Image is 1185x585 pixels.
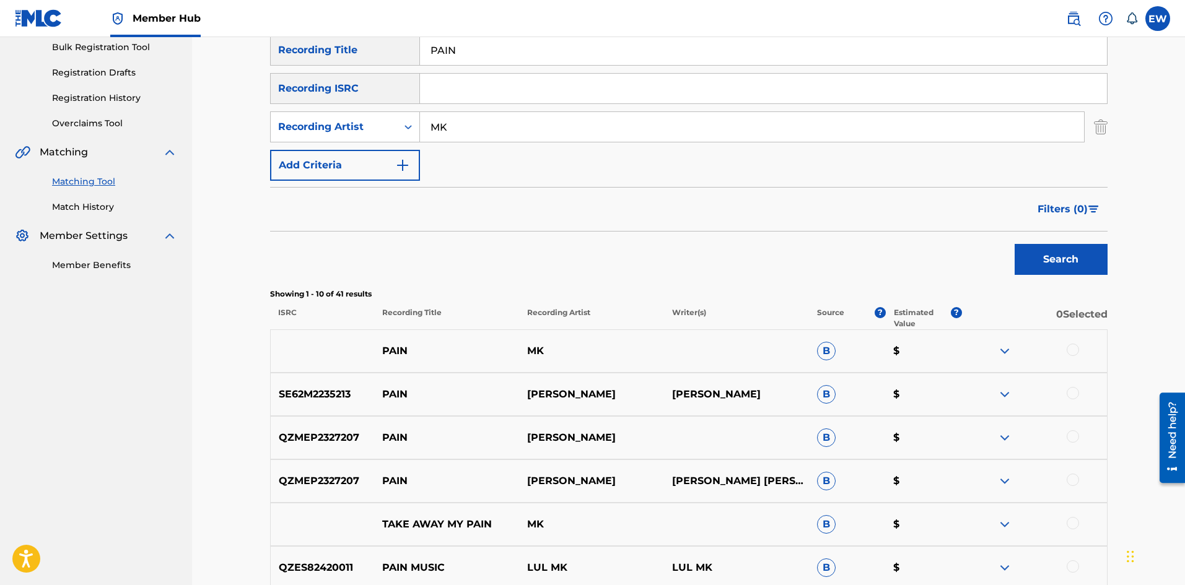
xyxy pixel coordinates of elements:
p: $ [885,344,962,358]
img: Matching [15,145,30,160]
p: MK [519,517,664,532]
p: PAIN MUSIC [374,560,519,575]
p: $ [885,560,962,575]
p: ISRC [270,307,374,329]
img: search [1066,11,1081,26]
button: Filters (0) [1030,194,1108,225]
p: 0 Selected [962,307,1107,329]
div: Recording Artist [278,119,390,134]
p: QZMEP2327207 [271,430,375,445]
p: PAIN [374,387,519,402]
div: Drag [1127,538,1134,575]
p: [PERSON_NAME] [519,430,664,445]
p: Recording Artist [519,307,664,329]
p: Source [817,307,844,329]
a: Registration Drafts [52,66,177,79]
span: Matching [40,145,88,160]
img: expand [162,228,177,243]
a: Bulk Registration Tool [52,41,177,54]
span: B [817,385,836,404]
p: [PERSON_NAME] [519,474,664,488]
iframe: Chat Widget [1123,526,1185,585]
p: $ [885,430,962,445]
span: Member Hub [133,11,201,25]
a: Matching Tool [52,175,177,188]
p: LUL MK [664,560,809,575]
button: Search [1015,244,1108,275]
p: Estimated Value [894,307,951,329]
p: [PERSON_NAME] [664,387,809,402]
img: filter [1088,206,1099,213]
p: $ [885,517,962,532]
img: expand [997,387,1012,402]
div: User Menu [1145,6,1170,31]
img: expand [997,560,1012,575]
p: MK [519,344,664,358]
p: QZMEP2327207 [271,474,375,488]
iframe: Resource Center [1150,388,1185,488]
p: $ [885,474,962,488]
img: Top Rightsholder [110,11,125,26]
p: Recording Title [374,307,518,329]
a: Public Search [1061,6,1086,31]
img: MLC Logo [15,9,63,27]
div: Notifications [1126,12,1138,25]
span: B [817,472,836,490]
img: expand [997,474,1012,488]
a: Registration History [52,92,177,105]
p: LUL MK [519,560,664,575]
a: Overclaims Tool [52,117,177,130]
span: B [817,428,836,447]
p: SE62M2235213 [271,387,375,402]
img: expand [162,145,177,160]
span: ? [951,307,962,318]
p: $ [885,387,962,402]
span: Member Settings [40,228,128,243]
img: expand [997,517,1012,532]
img: Member Settings [15,228,30,243]
p: [PERSON_NAME] [519,387,664,402]
img: 9d2ae6d4665cec9f34b9.svg [395,158,410,173]
div: Help [1093,6,1118,31]
p: PAIN [374,344,519,358]
a: Member Benefits [52,259,177,272]
p: [PERSON_NAME] [PERSON_NAME] [664,474,809,488]
span: ? [875,307,886,318]
img: expand [997,344,1012,358]
form: Search Form [270,35,1108,281]
p: PAIN [374,474,519,488]
p: TAKE AWAY MY PAIN [374,517,519,532]
img: expand [997,430,1012,445]
p: PAIN [374,430,519,445]
span: Filters ( 0 ) [1038,202,1088,217]
span: B [817,342,836,360]
img: help [1098,11,1113,26]
button: Add Criteria [270,150,420,181]
p: QZES82420011 [271,560,375,575]
p: Showing 1 - 10 of 41 results [270,288,1108,300]
p: Writer(s) [664,307,809,329]
span: B [817,515,836,534]
a: Match History [52,201,177,214]
img: Delete Criterion [1094,111,1108,142]
span: B [817,558,836,577]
